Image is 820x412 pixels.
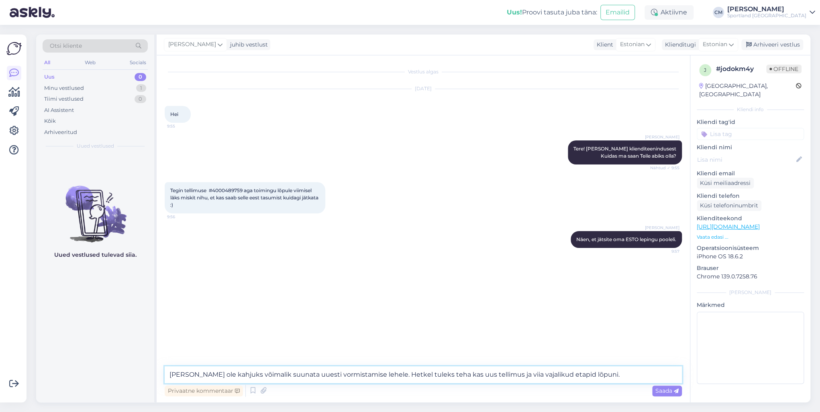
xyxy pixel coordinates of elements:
button: Emailid [600,5,635,20]
div: Proovi tasuta juba täna: [507,8,597,17]
span: Hei [170,111,178,117]
div: Minu vestlused [44,84,84,92]
p: Chrome 139.0.7258.76 [697,272,804,281]
div: Klient [594,41,613,49]
img: Askly Logo [6,41,22,56]
div: 1 [136,84,146,92]
div: [PERSON_NAME] [727,6,806,12]
div: All [43,57,52,68]
p: iPhone OS 18.6.2 [697,252,804,261]
div: Klienditugi [662,41,696,49]
span: 9:57 [649,248,679,254]
input: Lisa nimi [697,155,795,164]
div: [GEOGRAPHIC_DATA], [GEOGRAPHIC_DATA] [699,82,796,99]
p: Klienditeekond [697,214,804,223]
div: Socials [128,57,148,68]
div: Web [83,57,97,68]
span: Nähtud ✓ 9:55 [649,165,679,171]
p: Kliendi nimi [697,143,804,152]
div: [DATE] [165,85,682,92]
div: Küsi meiliaadressi [697,178,754,189]
a: [URL][DOMAIN_NAME] [697,223,760,230]
div: CM [713,7,724,18]
p: Brauser [697,264,804,272]
span: Näen, et jätsite oma ESTO lepingu pooleli. [576,236,676,242]
div: juhib vestlust [227,41,268,49]
span: 9:56 [167,214,197,220]
input: Lisa tag [697,128,804,140]
span: j [704,67,706,73]
img: No chats [36,171,154,244]
div: [PERSON_NAME] [697,289,804,296]
div: Kliendi info [697,106,804,113]
p: Vaata edasi ... [697,233,804,241]
b: Uus! [507,8,522,16]
p: Kliendi email [697,169,804,178]
div: Aktiivne [645,5,694,20]
span: [PERSON_NAME] [645,134,679,140]
div: Arhiveeri vestlus [741,39,803,50]
p: Kliendi tag'id [697,118,804,126]
span: Otsi kliente [50,42,82,50]
div: # jodokm4y [716,64,766,74]
p: Märkmed [697,301,804,309]
a: [PERSON_NAME]Sportland [GEOGRAPHIC_DATA] [727,6,815,19]
div: AI Assistent [44,106,74,114]
span: [PERSON_NAME] [645,225,679,231]
span: [PERSON_NAME] [168,40,216,49]
div: Kõik [44,117,56,125]
div: 0 [135,95,146,103]
div: Tiimi vestlused [44,95,84,103]
span: Estonian [620,40,645,49]
span: Offline [766,65,802,73]
p: Uued vestlused tulevad siia. [54,251,137,259]
div: Arhiveeritud [44,128,77,136]
div: Privaatne kommentaar [165,386,243,396]
span: Saada [655,387,679,394]
span: Tere! [PERSON_NAME] klienditeenindusest Kuidas ma saan Teile abiks olla? [573,146,676,159]
span: Uued vestlused [77,142,114,150]
div: Vestlus algas [165,68,682,75]
span: Tegin tellimuse #4000489759 aga toimingu lõpule viimisel läks miskit nihu, et kas saab selle eest... [170,187,320,208]
textarea: [PERSON_NAME] ole kahjuks võimalik suunata uuesti vormistamise lehele. Hetkel tuleks teha kas uus... [165,366,682,383]
span: Estonian [703,40,727,49]
div: 0 [135,73,146,81]
div: Sportland [GEOGRAPHIC_DATA] [727,12,806,19]
div: Uus [44,73,55,81]
p: Kliendi telefon [697,192,804,200]
p: Operatsioonisüsteem [697,244,804,252]
div: Küsi telefoninumbrit [697,200,761,211]
span: 9:55 [167,123,197,129]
